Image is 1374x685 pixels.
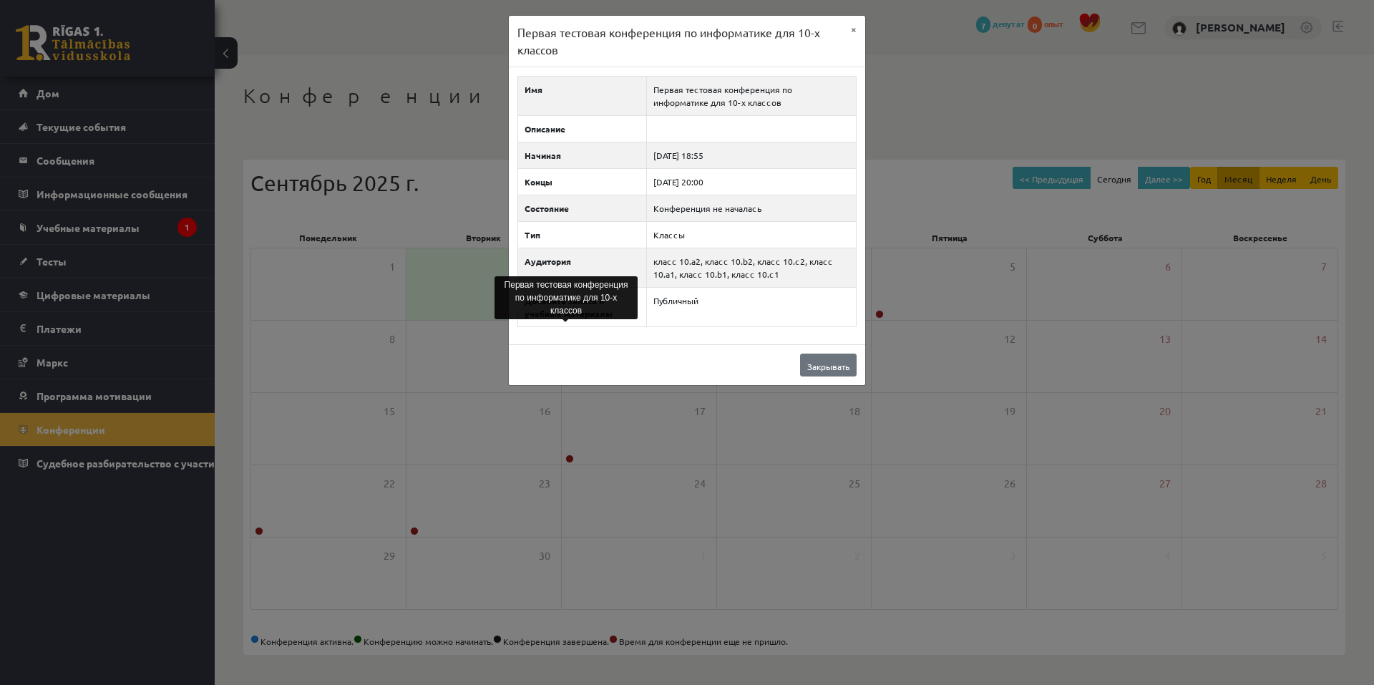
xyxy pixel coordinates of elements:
[807,361,849,372] font: Закрывать
[525,203,569,214] font: Состояние
[525,229,540,241] font: Тип
[525,176,552,188] font: Концы
[525,150,561,161] font: Начиная
[653,176,703,188] font: [DATE] 20:00
[851,22,857,35] font: ×
[525,123,565,135] font: Описание
[525,256,571,267] font: Аудитория
[653,203,761,214] font: Конференция не началась
[505,280,628,316] font: Первая тестовая конференция по информатике для 10-х классов
[653,295,698,306] font: Публичный
[800,354,857,376] a: Закрывать
[653,256,833,280] font: класс 10.a2, класс 10.b2, класс 10.c2, класс 10.a1, класс 10.b1, класс 10.c1
[653,150,703,161] font: [DATE] 18:55
[653,84,792,108] font: Первая тестовая конференция по информатике для 10-х классов
[525,84,542,95] font: Имя
[653,229,685,241] font: Классы
[517,25,820,57] font: Первая тестовая конференция по информатике для 10-х классов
